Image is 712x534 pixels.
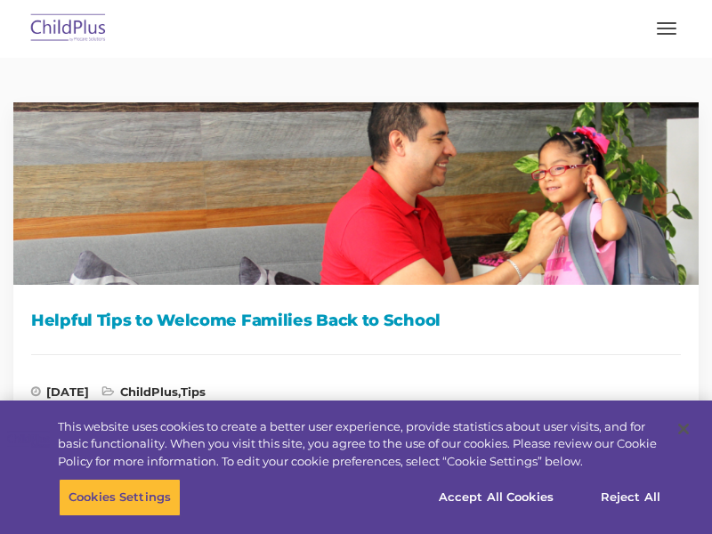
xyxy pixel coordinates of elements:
[120,384,178,399] a: ChildPlus
[102,386,206,404] span: ,
[181,384,206,399] a: Tips
[58,418,662,471] div: This website uses cookies to create a better user experience, provide statistics about user visit...
[27,8,110,50] img: ChildPlus by Procare Solutions
[664,409,703,449] button: Close
[31,307,681,334] h1: Helpful Tips to Welcome Families Back to School
[31,386,89,404] span: [DATE]
[429,479,563,516] button: Accept All Cookies
[59,479,181,516] button: Cookies Settings
[575,479,686,516] button: Reject All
